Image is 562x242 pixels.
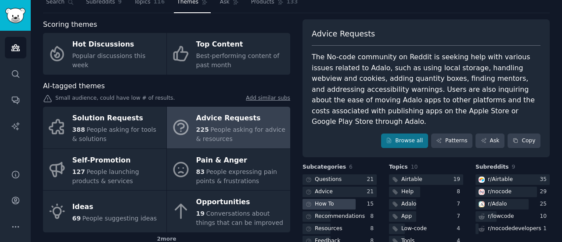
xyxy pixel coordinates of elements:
[370,213,377,220] div: 8
[196,210,205,217] span: 19
[512,164,515,170] span: 9
[488,188,512,196] div: r/ nocode
[411,164,418,170] span: 10
[315,213,365,220] div: Recommendations
[303,211,377,222] a: Recommendations8
[82,215,157,222] span: People suggesting ideas
[479,189,485,195] img: nocode
[540,188,550,196] div: 29
[72,52,146,69] span: Popular discussions this week
[315,225,342,233] div: Resources
[315,200,334,208] div: How To
[381,134,428,148] a: Browse all
[389,224,463,235] a: Low-code4
[72,200,157,214] div: Ideas
[72,126,85,133] span: 388
[196,168,277,184] span: People expressing pain points & frustrations
[457,188,463,196] div: 8
[196,126,285,142] span: People asking for advice & resources
[246,94,290,104] a: Add similar subs
[367,176,377,184] div: 21
[476,134,504,148] a: Ask
[367,200,377,208] div: 15
[43,191,166,232] a: Ideas69People suggesting ideas
[508,134,540,148] button: Copy
[43,107,166,148] a: Solution Requests388People asking for tools & solutions
[401,225,427,233] div: Low-code
[476,224,550,235] a: r/nocodedevelopers1
[72,153,162,167] div: Self-Promotion
[476,163,509,171] span: Subreddits
[196,210,283,226] span: Conversations about things that can be improved
[476,199,550,210] a: Adalor/Adalo25
[72,168,85,175] span: 127
[167,107,290,148] a: Advice Requests225People asking for advice & resources
[196,126,209,133] span: 225
[488,200,507,208] div: r/ Adalo
[476,187,550,198] a: nocoder/nocode29
[72,126,156,142] span: People asking for tools & solutions
[303,163,346,171] span: Subcategories
[303,199,377,210] a: How To15
[196,38,286,52] div: Top Content
[540,200,550,208] div: 25
[5,8,25,23] img: GummySearch logo
[401,200,416,208] div: Adalo
[479,177,485,183] img: Airtable
[540,213,550,220] div: 10
[401,176,422,184] div: Airtable
[401,188,414,196] div: Help
[315,188,333,196] div: Advice
[303,187,377,198] a: Advice21
[72,112,162,126] div: Solution Requests
[457,213,463,220] div: 7
[457,225,463,233] div: 4
[72,38,162,52] div: Hot Discussions
[349,164,353,170] span: 6
[196,112,286,126] div: Advice Requests
[540,176,550,184] div: 35
[72,168,139,184] span: People launching products & services
[476,174,550,185] a: Airtabler/Airtable35
[389,211,463,222] a: App7
[43,149,166,191] a: Self-Promotion127People launching products & services
[479,201,485,207] img: Adalo
[43,33,166,75] a: Hot DiscussionsPopular discussions this week
[43,94,290,104] div: Small audience, could have low # of results.
[476,211,550,222] a: r/lowcode10
[543,225,550,233] div: 1
[401,213,412,220] div: App
[167,33,290,75] a: Top ContentBest-performing content of past month
[72,215,81,222] span: 69
[389,174,463,185] a: Airtable19
[196,153,286,167] div: Pain & Anger
[488,225,541,233] div: r/ nocodedevelopers
[453,176,463,184] div: 19
[196,195,286,209] div: Opportunities
[167,191,290,232] a: Opportunities19Conversations about things that can be improved
[370,225,377,233] div: 8
[389,199,463,210] a: Adalo7
[196,52,280,69] span: Best-performing content of past month
[315,176,342,184] div: Questions
[196,168,205,175] span: 83
[367,188,377,196] div: 21
[43,19,97,30] span: Scoring themes
[389,163,408,171] span: Topics
[303,174,377,185] a: Questions21
[43,81,105,92] span: AI-tagged themes
[312,29,375,40] span: Advice Requests
[431,134,472,148] a: Patterns
[312,52,540,127] div: The No-code community on Reddit is seeking help with various issues related to Adalo, such as usi...
[389,187,463,198] a: Help8
[167,149,290,191] a: Pain & Anger83People expressing pain points & frustrations
[488,213,514,220] div: r/ lowcode
[457,200,463,208] div: 7
[303,224,377,235] a: Resources8
[488,176,513,184] div: r/ Airtable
